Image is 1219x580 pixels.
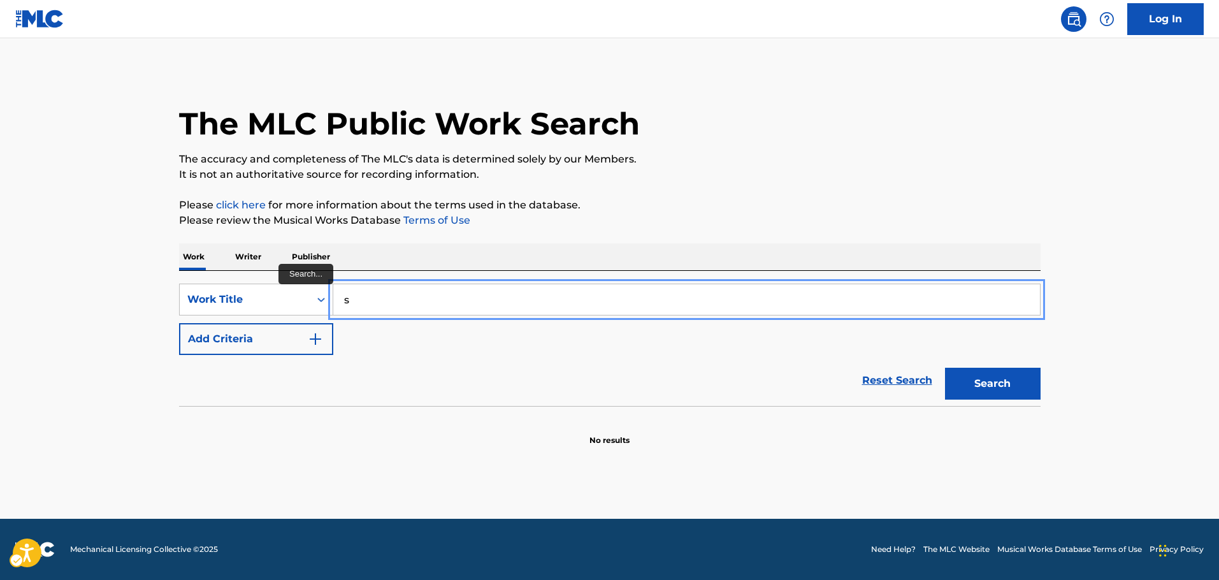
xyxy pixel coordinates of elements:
[308,331,323,347] img: 9d2ae6d4665cec9f34b9.svg
[231,243,265,270] p: Writer
[179,105,640,143] h1: The MLC Public Work Search
[179,323,333,355] button: Add Criteria
[945,368,1041,400] button: Search
[179,167,1041,182] p: It is not an authoritative source for recording information.
[589,419,630,446] p: No results
[333,284,1040,315] input: Search...
[871,544,916,555] a: Need Help?
[1150,544,1204,555] a: Privacy Policy
[216,199,266,211] a: Music industry terminology | mechanical licensing collective
[179,243,208,270] p: Work
[401,214,470,226] a: Terms of Use
[70,544,218,555] span: Mechanical Licensing Collective © 2025
[179,152,1041,167] p: The accuracy and completeness of The MLC's data is determined solely by our Members.
[310,284,333,315] div: On
[1159,532,1167,570] div: Drag
[923,544,990,555] a: The MLC Website
[15,542,55,557] img: logo
[179,198,1041,213] p: Please for more information about the terms used in the database.
[1127,3,1204,35] a: Log In
[1155,519,1219,580] div: Chat Widget
[187,292,302,307] div: Work Title
[288,243,334,270] p: Publisher
[179,284,1041,406] form: Search Form
[856,366,939,395] a: Reset Search
[15,10,64,28] img: MLC Logo
[1099,11,1114,27] img: help
[1155,519,1219,580] iframe: Hubspot Iframe
[997,544,1142,555] a: Musical Works Database Terms of Use
[1066,11,1081,27] img: search
[179,213,1041,228] p: Please review the Musical Works Database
